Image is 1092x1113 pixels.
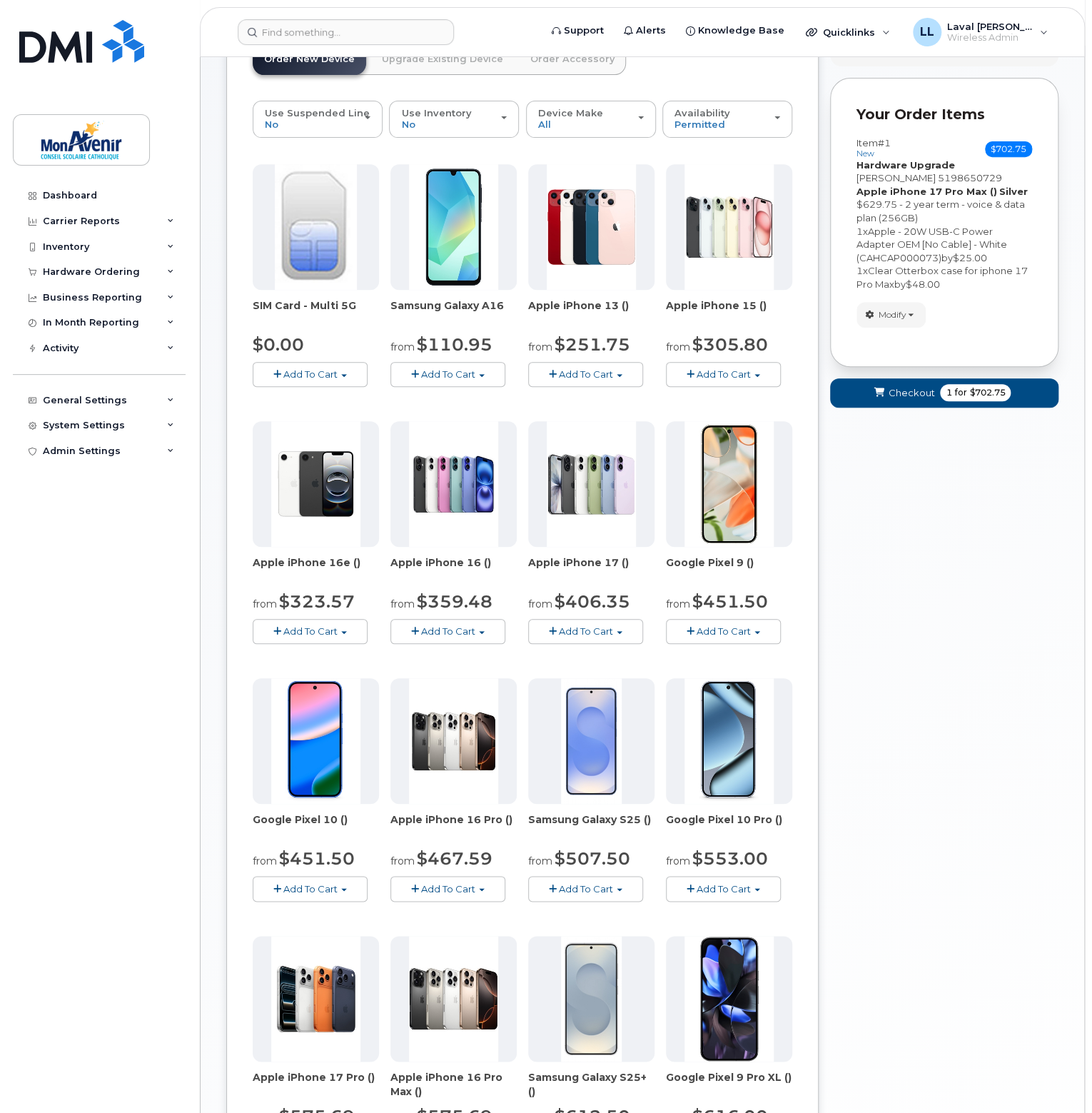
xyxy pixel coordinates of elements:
[856,265,863,276] span: 1
[878,137,891,148] span: #1
[698,24,784,38] span: Knowledge Base
[421,625,475,637] span: Add To Cart
[676,16,794,45] a: Knowledge Base
[697,883,751,895] span: Add To Cart
[390,855,415,867] small: from
[985,141,1032,157] span: $702.75
[947,32,1033,44] span: Wireless Admin
[559,368,613,380] span: Add To Cart
[528,598,552,610] small: from
[666,855,690,867] small: from
[888,386,934,400] span: Checkout
[559,625,613,637] span: Add To Cart
[856,226,1007,263] span: Apple - 20W USB-C Power Adapter OEM [No Cable] - White (CAHCAP000073)
[271,421,361,547] img: phone23837.JPG
[947,21,1033,32] span: Laval [PERSON_NAME]
[555,591,630,612] span: $406.35
[390,1070,517,1099] span: Apple iPhone 16 Pro Max ()
[265,119,278,130] span: No
[856,104,1032,125] p: Your Order Items
[666,598,690,610] small: from
[253,876,368,901] button: Add To Cart
[253,298,379,327] div: SIM Card - Multi 5G
[528,619,643,644] button: Add To Cart
[409,421,499,547] img: phone23906.JPG
[421,368,475,380] span: Add To Cart
[666,876,781,901] button: Add To Cart
[856,172,936,183] span: [PERSON_NAME]
[528,876,643,901] button: Add To Cart
[528,298,654,327] div: Apple iPhone 13 ()
[283,368,338,380] span: Add To Cart
[417,591,492,612] span: $359.48
[390,555,517,584] div: Apple iPhone 16 ()
[390,619,505,644] button: Add To Cart
[555,334,630,355] span: $251.75
[538,107,603,119] span: Device Make
[830,378,1058,408] button: Checkout 1 for $702.75
[421,883,475,895] span: Add To Cart
[283,625,338,637] span: Add To Cart
[528,1070,654,1099] div: Samsung Galaxy S25+ ()
[555,848,630,869] span: $507.50
[953,252,987,263] span: $25.00
[684,421,774,547] img: phone23866.JPG
[253,855,277,867] small: from
[370,44,515,75] a: Upgrade Existing Device
[684,678,774,804] img: phone23967.JPG
[999,186,1028,197] strong: Silver
[906,278,940,290] span: $48.00
[409,678,499,804] img: phone23910.JPG
[271,936,361,1062] img: phone23849.JPG
[666,555,792,584] div: Google Pixel 9 ()
[279,848,355,869] span: $451.50
[951,386,969,399] span: for
[692,848,768,869] span: $553.00
[401,107,471,119] span: Use Inventory
[856,302,926,327] button: Modify
[692,591,768,612] span: $451.50
[519,44,626,75] a: Order Accessory
[271,678,361,804] img: phone23965.JPG
[666,298,792,327] span: Apple iPhone 15 ()
[275,164,356,290] img: 00D627D4-43E9-49B7-A367-2C99342E128C.jpg
[856,148,874,158] small: new
[823,26,875,38] span: Quicklinks
[253,362,368,387] button: Add To Cart
[253,555,379,584] div: Apple iPhone 16e ()
[390,341,415,353] small: from
[390,876,505,901] button: Add To Cart
[559,883,613,895] span: Add To Cart
[253,598,277,610] small: from
[561,936,622,1062] img: phone23818.JPG
[662,101,792,138] button: Availability Permitted
[938,172,1002,183] span: 5198650729
[614,16,676,45] a: Alerts
[547,164,637,290] img: phone23677.JPG
[265,107,370,119] span: Use Suspended Line
[528,855,552,867] small: from
[697,368,751,380] span: Add To Cart
[666,812,792,841] div: Google Pixel 10 Pro ()
[528,341,552,353] small: from
[796,18,900,46] div: Quicklinks
[390,598,415,610] small: from
[253,812,379,841] div: Google Pixel 10 ()
[856,264,1032,291] div: x by
[417,334,492,355] span: $110.95
[528,555,654,584] span: Apple iPhone 17 ()
[856,225,1032,265] div: x by
[697,625,751,637] span: Add To Cart
[390,298,517,327] div: Samsung Galaxy A16
[390,812,517,841] div: Apple iPhone 16 Pro ()
[674,119,725,130] span: Permitted
[390,362,505,387] button: Add To Cart
[253,619,368,644] button: Add To Cart
[253,334,304,355] span: $0.00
